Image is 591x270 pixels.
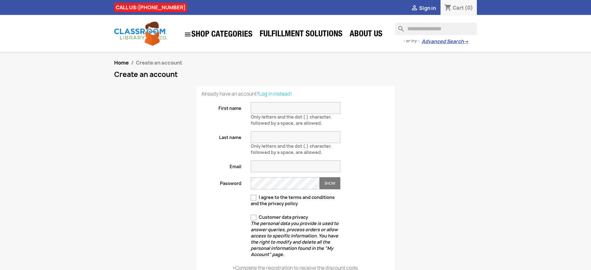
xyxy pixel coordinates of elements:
a: Advanced Search→ [422,38,468,45]
span: Create an account [136,59,182,66]
input: Password input [251,177,320,189]
span: Sign in [419,5,436,11]
span: Only letters and the dot (.) character, followed by a space, are allowed. [251,111,332,126]
a: About Us [347,29,386,41]
label: I agree to the terms and conditions and the privacy policy [251,194,340,207]
label: First name [197,102,246,111]
label: Last name [197,131,246,141]
span: → [464,38,468,45]
h1: Create an account [114,71,477,78]
span: Cart [453,4,464,11]
label: Customer data privacy [251,214,340,258]
a: Home [114,59,129,66]
div: CALL US: [114,3,187,12]
i: search [395,23,402,30]
a: [PHONE_NUMBER] [138,4,186,11]
i: shopping_cart [444,4,452,12]
em: The personal data you provide is used to answer queries, process orders or allow access to specif... [251,220,338,257]
label: Password [197,177,246,187]
img: Classroom Library Company [114,22,167,46]
input: Search [395,23,477,35]
a: Log in instead! [259,91,292,97]
span: (0) [465,4,473,11]
i:  [184,31,191,38]
a: SHOP CATEGORIES [181,28,256,41]
span: Only letters and the dot (.) character, followed by a space, are allowed. [251,141,332,155]
label: Email [197,160,246,170]
a: Fulfillment Solutions [257,29,346,41]
a:  Sign in [411,5,436,11]
span: - or try - [403,38,422,44]
i:  [411,5,418,12]
p: Already have an account? [201,91,390,97]
button: Show [320,177,340,189]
